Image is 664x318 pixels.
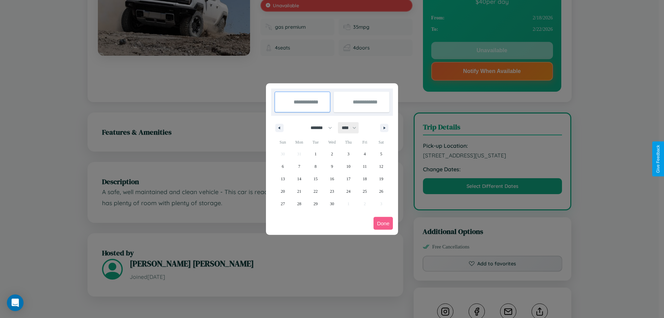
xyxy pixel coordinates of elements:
span: 15 [314,173,318,185]
span: Sat [373,137,389,148]
span: 25 [363,185,367,198]
button: 15 [307,173,324,185]
span: 11 [363,160,367,173]
button: 29 [307,198,324,210]
button: 17 [340,173,357,185]
span: 14 [297,173,301,185]
span: 27 [281,198,285,210]
button: 21 [291,185,307,198]
button: Done [373,217,393,230]
button: 19 [373,173,389,185]
span: 7 [298,160,300,173]
span: 4 [364,148,366,160]
button: 27 [275,198,291,210]
div: Give Feedback [656,145,661,173]
button: 7 [291,160,307,173]
span: 17 [346,173,350,185]
button: 26 [373,185,389,198]
span: 26 [379,185,383,198]
span: 5 [380,148,382,160]
span: 12 [379,160,383,173]
span: 24 [346,185,350,198]
span: 2 [331,148,333,160]
button: 4 [357,148,373,160]
span: 29 [314,198,318,210]
button: 5 [373,148,389,160]
button: 12 [373,160,389,173]
span: 30 [330,198,334,210]
span: 6 [282,160,284,173]
span: 10 [346,160,350,173]
button: 9 [324,160,340,173]
span: 28 [297,198,301,210]
span: 23 [330,185,334,198]
span: 3 [347,148,349,160]
span: 19 [379,173,383,185]
span: 22 [314,185,318,198]
span: Sun [275,137,291,148]
button: 24 [340,185,357,198]
span: 18 [363,173,367,185]
span: 9 [331,160,333,173]
button: 10 [340,160,357,173]
button: 13 [275,173,291,185]
span: 13 [281,173,285,185]
span: Tue [307,137,324,148]
span: Fri [357,137,373,148]
button: 3 [340,148,357,160]
span: 1 [315,148,317,160]
div: Open Intercom Messenger [7,294,24,311]
button: 6 [275,160,291,173]
span: 21 [297,185,301,198]
button: 8 [307,160,324,173]
button: 14 [291,173,307,185]
button: 23 [324,185,340,198]
button: 28 [291,198,307,210]
button: 11 [357,160,373,173]
button: 25 [357,185,373,198]
span: Wed [324,137,340,148]
span: Thu [340,137,357,148]
button: 22 [307,185,324,198]
span: 20 [281,185,285,198]
button: 30 [324,198,340,210]
button: 18 [357,173,373,185]
span: 16 [330,173,334,185]
button: 16 [324,173,340,185]
span: 8 [315,160,317,173]
button: 20 [275,185,291,198]
button: 2 [324,148,340,160]
span: Mon [291,137,307,148]
button: 1 [307,148,324,160]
